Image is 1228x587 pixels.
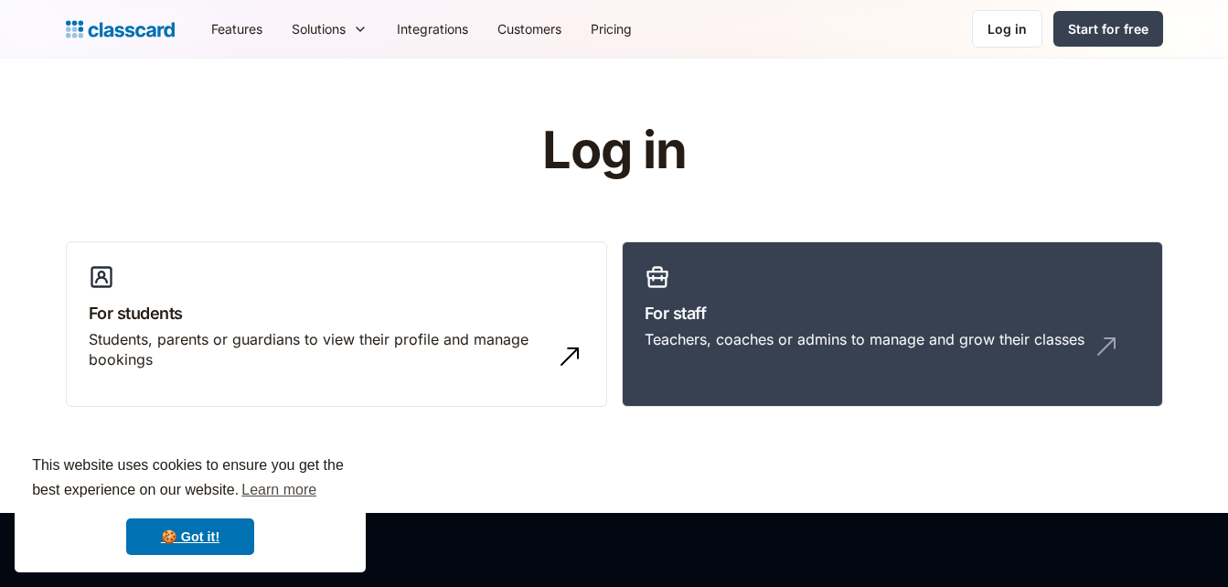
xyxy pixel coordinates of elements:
div: Teachers, coaches or admins to manage and grow their classes [645,329,1084,349]
div: cookieconsent [15,437,366,572]
h1: Log in [324,123,904,179]
a: Integrations [382,8,483,49]
a: Features [197,8,277,49]
div: Solutions [277,8,382,49]
div: Log in [988,19,1027,38]
div: Start for free [1068,19,1148,38]
a: For staffTeachers, coaches or admins to manage and grow their classes [622,241,1163,408]
a: dismiss cookie message [126,518,254,555]
span: This website uses cookies to ensure you get the best experience on our website. [32,454,348,504]
a: home [66,16,175,42]
a: learn more about cookies [239,476,319,504]
div: Students, parents or guardians to view their profile and manage bookings [89,329,548,370]
a: Pricing [576,8,646,49]
a: Start for free [1053,11,1163,47]
h3: For students [89,301,584,326]
a: For studentsStudents, parents or guardians to view their profile and manage bookings [66,241,607,408]
h3: For staff [645,301,1140,326]
div: Solutions [292,19,346,38]
a: Log in [972,10,1042,48]
a: Customers [483,8,576,49]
